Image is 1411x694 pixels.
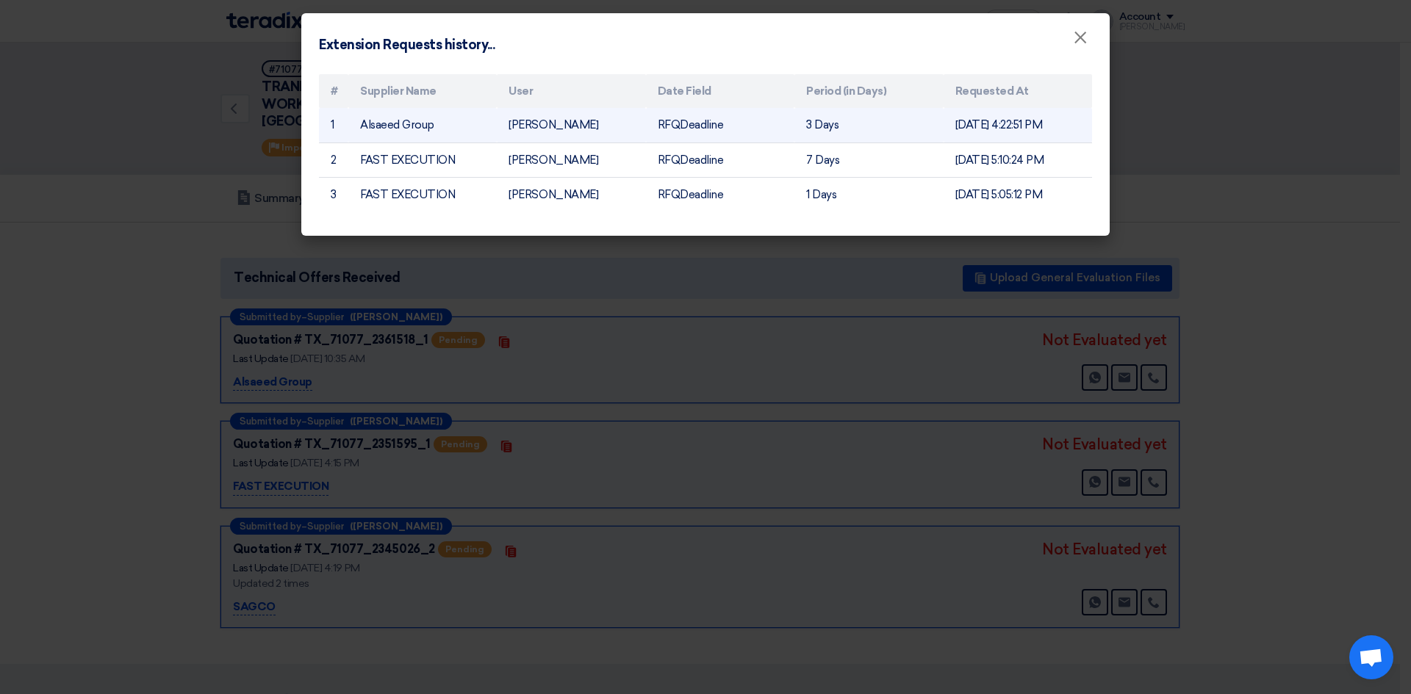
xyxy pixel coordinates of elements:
th: Date Field [646,74,794,109]
td: FAST EXECUTION [348,142,497,178]
td: 1 [319,108,348,142]
td: FAST EXECUTION [348,178,497,212]
button: Close [1061,24,1099,53]
td: 3 [319,178,348,212]
th: Requested At [944,74,1092,109]
th: User [497,74,645,109]
td: 2 [319,142,348,178]
span: × [1073,26,1088,56]
td: RFQDeadline [646,142,794,178]
th: Supplier Name [348,74,497,109]
h4: Extension Requests history... [319,35,495,55]
td: [PERSON_NAME] [497,142,645,178]
td: [DATE] 4:22:51 PM [944,108,1092,142]
td: RFQDeadline [646,108,794,142]
td: 3 Days [794,108,943,142]
td: RFQDeadline [646,178,794,212]
td: Alsaeed Group [348,108,497,142]
th: Period (in Days) [794,74,943,109]
div: Open chat [1349,635,1393,679]
th: # [319,74,348,109]
td: [DATE] 5:10:24 PM [944,142,1092,178]
td: [PERSON_NAME] [497,108,645,142]
td: [PERSON_NAME] [497,178,645,212]
td: 1 Days [794,178,943,212]
td: 7 Days [794,142,943,178]
td: [DATE] 5:05:12 PM [944,178,1092,212]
